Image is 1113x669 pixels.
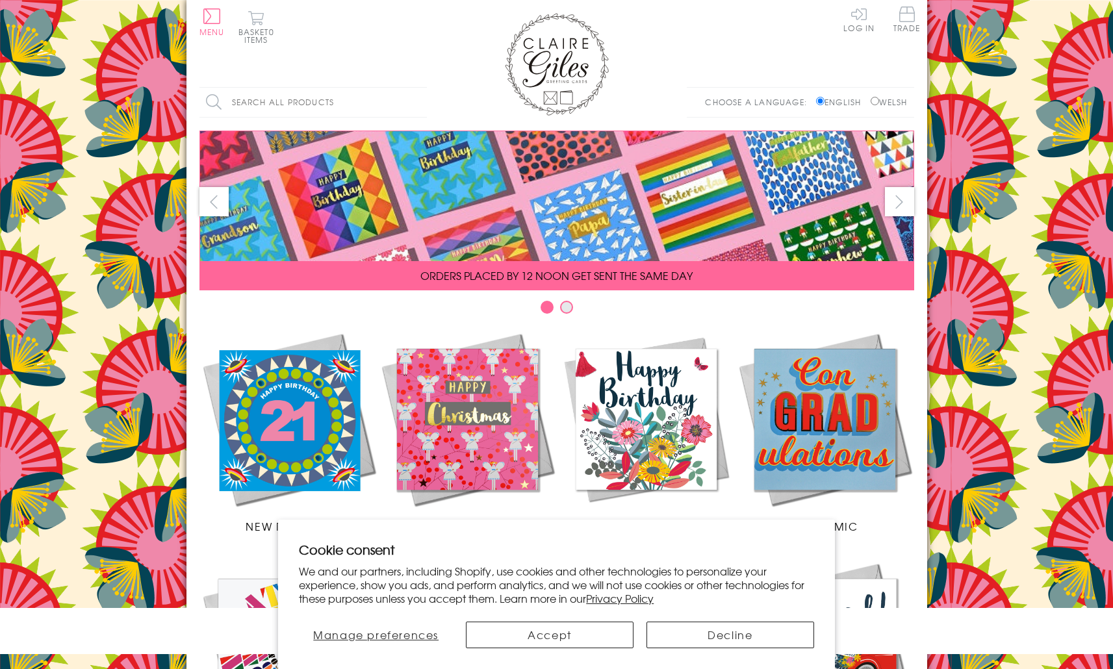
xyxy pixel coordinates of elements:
button: prev [199,187,229,216]
span: New Releases [246,518,331,534]
img: Claire Giles Greetings Cards [505,13,609,116]
div: Carousel Pagination [199,300,914,320]
button: next [885,187,914,216]
p: We and our partners, including Shopify, use cookies and other technologies to personalize your ex... [299,564,814,605]
label: English [816,96,867,108]
button: Menu [199,8,225,36]
a: Privacy Policy [586,590,654,606]
input: Search [414,88,427,117]
input: Welsh [871,97,879,105]
button: Decline [646,622,814,648]
h2: Cookie consent [299,540,814,559]
button: Accept [466,622,633,648]
span: Christmas [434,518,500,534]
span: Manage preferences [313,627,439,642]
button: Manage preferences [299,622,453,648]
a: New Releases [199,330,378,534]
a: Birthdays [557,330,736,534]
button: Basket0 items [238,10,274,44]
span: Academic [791,518,858,534]
span: ORDERS PLACED BY 12 NOON GET SENT THE SAME DAY [420,268,693,283]
span: Menu [199,26,225,38]
input: Search all products [199,88,427,117]
a: Christmas [378,330,557,534]
a: Academic [736,330,914,534]
button: Carousel Page 1 (Current Slide) [541,301,554,314]
label: Welsh [871,96,908,108]
button: Carousel Page 2 [560,301,573,314]
p: Choose a language: [705,96,813,108]
input: English [816,97,825,105]
a: Log In [843,6,875,32]
a: Trade [893,6,921,34]
span: Trade [893,6,921,32]
span: Birthdays [615,518,677,534]
span: 0 items [244,26,274,45]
